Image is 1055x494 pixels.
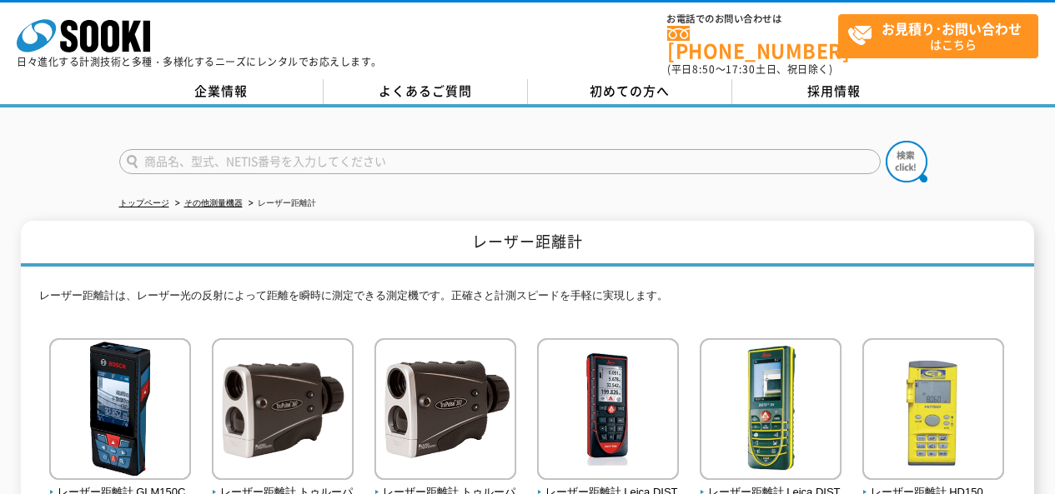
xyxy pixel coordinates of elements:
a: 初めての方へ [528,79,732,104]
p: レーザー距離計は、レーザー光の反射によって距離を瞬時に測定できる測定機です。正確さと計測スピードを手軽に実現します。 [39,287,1015,313]
img: レーザー距離計 トゥルーパルス360（Bluetooth対応） [212,338,354,484]
span: 初めての方へ [590,82,670,100]
li: レーザー距離計 [245,195,316,212]
img: レーザー距離計 トゥルーパルス360 [374,338,516,484]
img: レーザー距離計 Leica DISTO D5 [700,338,841,484]
a: [PHONE_NUMBER] [667,26,838,60]
a: よくあるご質問 [324,79,528,104]
h1: レーザー距離計 [21,221,1033,267]
strong: お見積り･お問い合わせ [882,18,1022,38]
span: 8:50 [692,62,716,77]
a: その他測量機器 [184,198,243,207]
span: お電話でのお問い合わせは [667,14,838,24]
img: btn_search.png [886,141,927,182]
span: (平日 ～ 土日、祝日除く) [667,62,832,77]
a: 採用情報 [732,79,937,104]
span: はこちら [847,15,1037,57]
a: お見積り･お問い合わせはこちら [838,14,1038,58]
input: 商品名、型式、NETIS番号を入力してください [119,149,881,174]
a: トップページ [119,198,169,207]
img: レーザー距離計 Leica DISTO D510 [537,338,679,484]
img: レーザー距離計 GLM150C [49,338,191,484]
img: レーザー距離計 HD150 [862,338,1004,484]
a: 企業情報 [119,79,324,104]
span: 17:30 [726,62,756,77]
p: 日々進化する計測技術と多種・多様化するニーズにレンタルでお応えします。 [17,57,382,67]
